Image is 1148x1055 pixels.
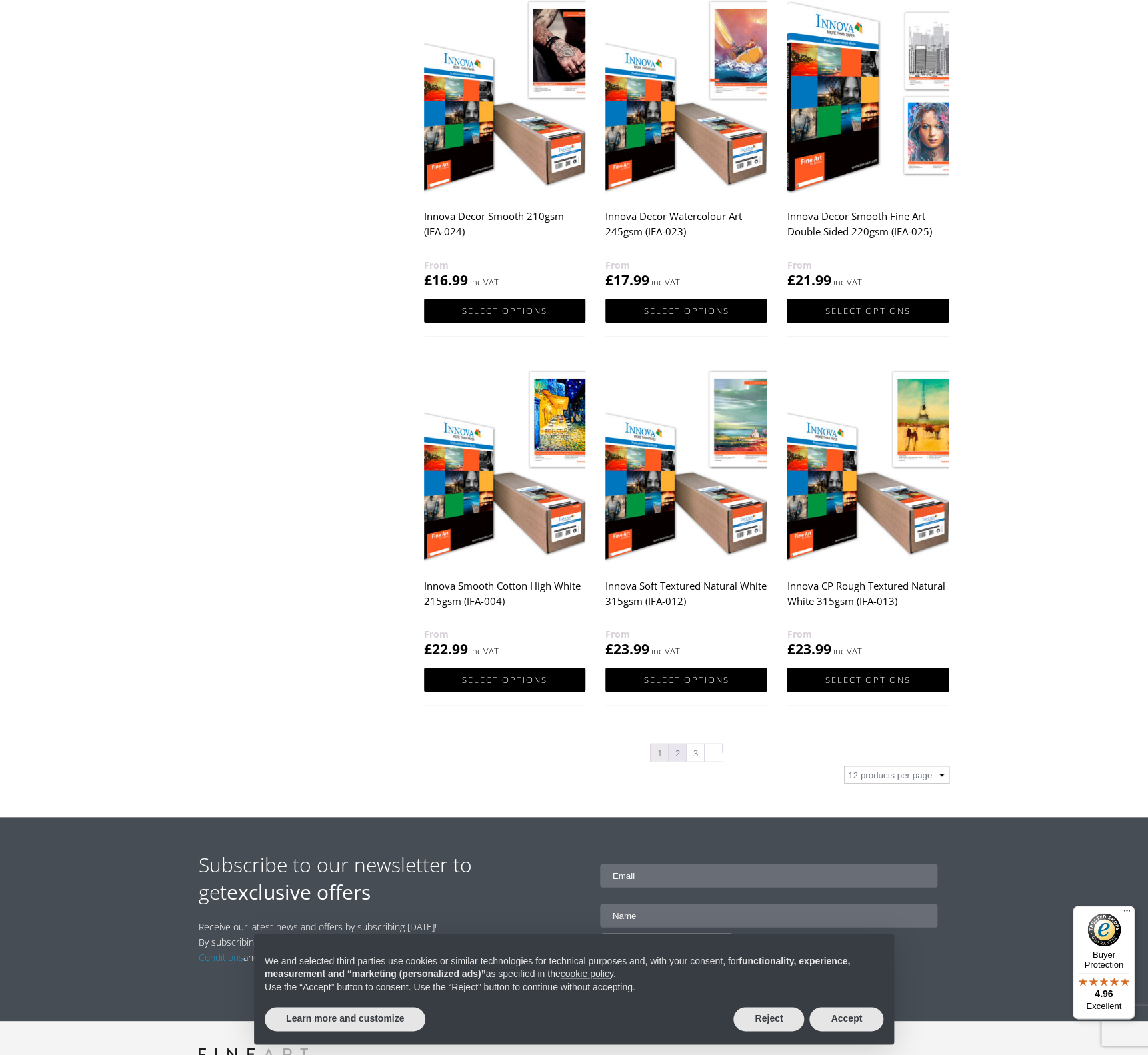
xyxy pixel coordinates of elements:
bdi: 17.99 [605,270,649,289]
a: Page 2 [669,744,686,761]
bdi: 22.99 [424,639,468,658]
span: £ [605,639,613,658]
input: Name [600,904,938,927]
h2: Innova Smooth Cotton High White 215gsm (IFA-004) [424,572,585,626]
img: Innova CP Rough Textured Natural White 315gsm (IFA-013) [787,362,948,564]
span: £ [424,270,432,289]
h2: Innova Soft Textured Natural White 315gsm (IFA-012) [605,572,767,626]
span: £ [787,639,795,658]
a: Select options for “Innova Soft Textured Natural White 315gsm (IFA-012)” [605,667,767,692]
bdi: 16.99 [424,270,468,289]
span: 4.96 [1095,988,1113,999]
strong: exclusive offers [227,878,371,905]
p: Excellent [1073,1001,1135,1012]
a: Select options for “Innova CP Rough Textured Natural White 315gsm (IFA-013)” [787,667,948,692]
span: £ [605,270,613,289]
h2: Innova CP Rough Textured Natural White 315gsm (IFA-013) [787,572,948,626]
button: Menu [1119,906,1135,922]
a: Select options for “Innova Decor Watercolour Art 245gsm (IFA-023)” [605,298,767,323]
p: Receive our latest news and offers by subscribing [DATE]! By subscribing you agree to our and [199,918,444,964]
h2: Subscribe to our newsletter to get [199,850,574,905]
span: £ [424,639,432,658]
div: Notice [243,923,905,1055]
bdi: 23.99 [787,639,831,658]
a: Page 3 [687,744,704,761]
p: Use the “Accept” button to consent. Use the “Reject” button to continue without accepting. [265,981,883,994]
nav: Product Pagination [424,742,949,766]
p: Buyer Protection [1073,950,1135,970]
button: Learn more and customize [265,1007,425,1031]
button: Reject [733,1007,804,1031]
a: Select options for “Innova Smooth Cotton High White 215gsm (IFA-004)” [424,667,585,692]
a: Select options for “Innova Decor Smooth 210gsm (IFA-024)” [424,298,585,323]
span: £ [787,270,795,289]
img: Innova Soft Textured Natural White 315gsm (IFA-012) [605,362,767,564]
a: Innova Smooth Cotton High White 215gsm (IFA-004) £22.99 [424,362,585,658]
input: Email [600,864,938,887]
h2: Innova Decor Watercolour Art 245gsm (IFA-023) [605,203,767,257]
bdi: 21.99 [787,270,831,289]
button: Trusted Shops TrustmarkBuyer Protection4.96Excellent [1073,906,1135,1019]
a: Innova Soft Textured Natural White 315gsm (IFA-012) £23.99 [605,362,767,658]
bdi: 23.99 [605,639,649,658]
h2: Innova Decor Smooth Fine Art Double Sided 220gsm (IFA-025) [787,203,948,257]
img: Innova Smooth Cotton High White 215gsm (IFA-004) [424,362,585,564]
span: Page 1 [651,744,668,761]
a: cookie policy [561,968,613,979]
a: Select options for “Innova Decor Smooth Fine Art Double Sided 220gsm (IFA-025)” [787,298,948,323]
p: We and selected third parties use cookies or similar technologies for technical purposes and, wit... [265,955,883,981]
h2: Innova Decor Smooth 210gsm (IFA-024) [424,203,585,257]
a: Innova CP Rough Textured Natural White 315gsm (IFA-013) £23.99 [787,362,948,658]
strong: functionality, experience, measurement and “marketing (personalized ads)” [265,956,850,980]
img: Trusted Shops Trustmark [1087,913,1121,946]
button: Accept [809,1007,883,1031]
